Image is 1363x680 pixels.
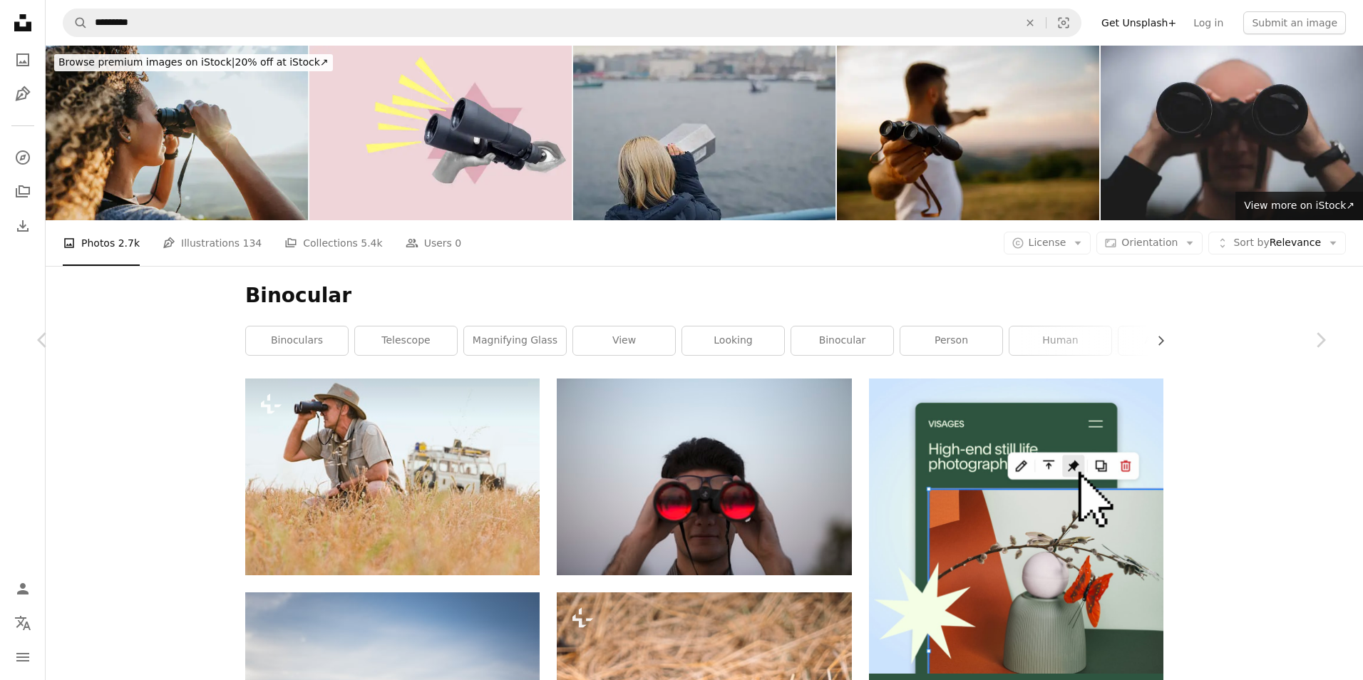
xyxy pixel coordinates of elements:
img: file-1723602894256-972c108553a7image [869,378,1163,673]
img: Backpacker woman using binoculars [46,46,308,220]
span: Browse premium images on iStock | [58,56,235,68]
button: Orientation [1096,232,1203,254]
form: Find visuals sitewide [63,9,1081,37]
img: A human hand holding the binoculars [309,46,572,220]
button: License [1004,232,1091,254]
a: Photos [9,46,37,74]
a: looking [682,326,784,355]
a: Download History [9,212,37,240]
a: a man sitting in a field with a camera [245,470,540,483]
span: Sort by [1233,237,1269,248]
button: Menu [9,643,37,671]
span: Orientation [1121,237,1178,248]
a: binoculars [246,326,348,355]
a: Browse premium images on iStock|20% off at iStock↗ [46,46,341,80]
span: 20% off at iStock ↗ [58,56,329,68]
a: accessory [1118,326,1220,355]
img: Man giving you binoculars and pointing in the distance to where to look [837,46,1099,220]
span: Relevance [1233,236,1321,250]
a: Next [1277,272,1363,408]
a: binocular [791,326,893,355]
span: 0 [455,235,461,251]
a: Users 0 [406,220,462,266]
button: Clear [1014,9,1046,36]
span: 134 [243,235,262,251]
img: person holding black binoculars [557,378,851,575]
a: Collections 5.4k [284,220,382,266]
button: scroll list to the right [1148,326,1163,355]
button: Sort byRelevance [1208,232,1346,254]
a: Log in [1185,11,1232,34]
a: view [573,326,675,355]
a: Explore [9,143,37,172]
a: Illustrations 134 [163,220,262,266]
button: Search Unsplash [63,9,88,36]
a: telescope [355,326,457,355]
img: Close-Up Of Mid Adult Man Looking Through Binoculars While Standing Against Sky [1101,46,1363,220]
span: License [1029,237,1066,248]
a: person holding black binoculars [557,470,851,483]
a: Collections [9,177,37,206]
a: Log in / Sign up [9,575,37,603]
a: human [1009,326,1111,355]
a: Illustrations [9,80,37,108]
a: View more on iStock↗ [1235,192,1363,220]
img: a man sitting in a field with a camera [245,378,540,575]
span: View more on iStock ↗ [1244,200,1354,211]
a: person [900,326,1002,355]
button: Submit an image [1243,11,1346,34]
button: Visual search [1046,9,1081,36]
h1: Binocular [245,283,1163,309]
span: 5.4k [361,235,382,251]
img: Woman solo traveler is looking at the cityscape of Istanbul through binoculars from the Galata Br... [573,46,835,220]
a: Get Unsplash+ [1093,11,1185,34]
button: Language [9,609,37,637]
a: magnifying glass [464,326,566,355]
